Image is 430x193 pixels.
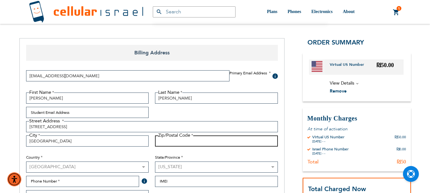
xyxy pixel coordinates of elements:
[330,80,354,86] span: View Details
[312,134,344,140] div: Virtual US Number
[307,159,319,165] div: Total
[307,38,364,47] span: Order Summary
[312,152,349,155] div: [DATE] - -
[312,61,322,72] img: Virtual US Number
[343,9,355,14] span: About
[153,6,236,17] input: Search
[26,45,278,61] span: Billing Address
[395,134,406,143] div: ₪50.00
[330,62,369,72] a: Virtual US Number
[267,9,278,14] span: Plans
[330,88,347,94] span: Remove
[307,114,406,123] h3: Monthly Charges
[393,9,400,16] a: 1
[287,9,301,14] span: Phones
[307,126,406,132] p: At time of activation
[7,172,21,186] div: Accessibility Menu
[397,159,406,165] div: ₪50
[377,62,394,68] span: ₪50.00
[312,147,349,152] div: Israel Phone Number
[397,147,406,155] div: ₪0.00
[312,140,344,143] div: [DATE] - -
[311,9,333,14] span: Electronics
[398,6,400,11] span: 1
[229,71,267,76] span: Primary Email Address
[29,1,143,23] img: Cellular Israel Logo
